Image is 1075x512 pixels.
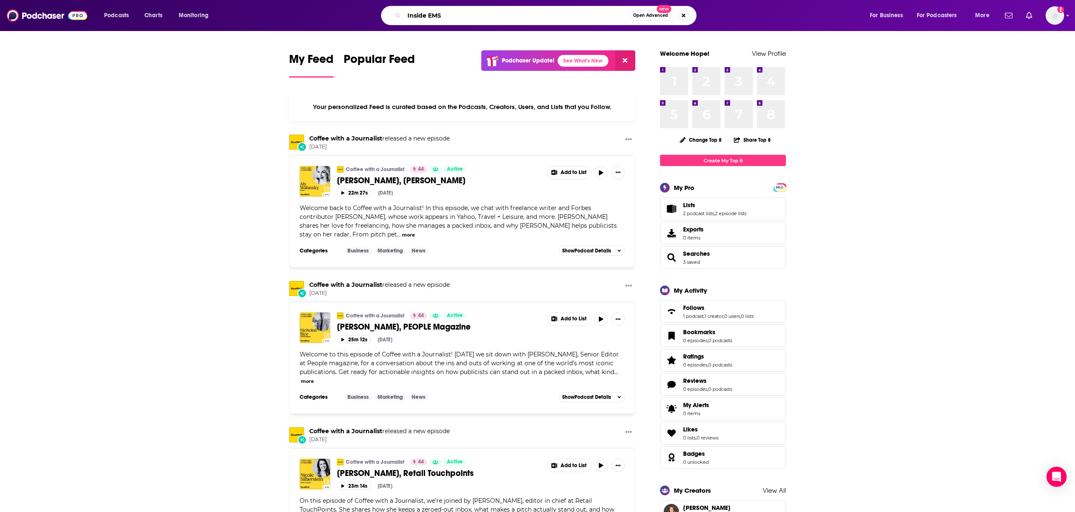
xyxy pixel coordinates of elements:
a: Active [444,459,466,465]
span: Reviews [683,377,707,385]
button: Show More Button [622,281,635,291]
span: Exports [683,226,704,233]
span: Add to List [561,316,587,322]
span: Active [447,458,463,466]
span: Badges [683,450,705,457]
img: Coffee with a Journalist [337,459,344,465]
span: Exports [663,227,680,239]
a: Create My Top 8 [660,155,786,166]
span: Logged in as hopeksander1 [1046,6,1064,25]
a: Likes [663,427,680,439]
a: 0 lists [683,435,696,441]
a: Lists [683,201,746,209]
span: Welcome back to Coffee with a Journalist! In this episode, we chat with freelance writer and Forb... [300,204,617,238]
button: Open AdvancedNew [629,10,672,21]
button: Show profile menu [1046,6,1064,25]
h3: Categories [300,394,337,400]
button: Share Top 8 [733,132,771,148]
img: User Profile [1046,6,1064,25]
a: 44 [410,166,427,173]
button: Show More Button [611,312,625,326]
span: [PERSON_NAME], [PERSON_NAME] [337,175,465,186]
div: Search podcasts, credits, & more... [389,6,704,25]
span: Charts [144,10,162,21]
div: My Creators [674,486,711,494]
span: 0 items [683,411,709,416]
button: Show More Button [547,313,591,325]
a: 0 podcasts [708,338,732,343]
span: Badges [660,446,786,469]
a: 1 creator [704,313,723,319]
a: See What's New [558,55,608,67]
a: 0 lists [741,313,754,319]
span: For Business [870,10,903,21]
a: 0 podcasts [708,362,732,368]
span: My Alerts [683,401,709,409]
span: Ratings [683,353,704,360]
a: Podchaser - Follow, Share and Rate Podcasts [7,8,87,23]
button: Change Top 8 [675,135,727,145]
div: [DATE] [378,190,393,196]
a: Business [344,247,372,254]
a: Marketing [374,394,406,400]
a: Ratings [663,354,680,366]
a: 44 [410,312,427,319]
a: Welcome Hope! [660,49,710,57]
span: Ratings [660,349,786,372]
a: Badges [683,450,709,457]
a: Show notifications dropdown [1023,8,1036,23]
button: open menu [173,9,219,22]
button: ShowPodcast Details [558,246,625,256]
a: [PERSON_NAME], [PERSON_NAME] [337,175,541,186]
svg: Add a profile image [1057,6,1064,13]
a: Show notifications dropdown [1002,8,1016,23]
h3: Categories [300,247,337,254]
img: Nicholas Rice, PEOPLE Magazine [300,312,330,343]
span: 44 [418,165,424,174]
a: 0 episodes [683,338,707,343]
a: Bookmarks [663,330,680,342]
a: View All [763,486,786,494]
button: Show More Button [611,166,625,179]
div: Open Intercom Messenger [1046,467,1067,487]
span: Follows [683,304,704,312]
a: Coffee with a Journalist [289,135,304,150]
button: ShowPodcast Details [558,392,625,402]
span: Show Podcast Details [562,248,611,254]
a: 0 podcasts [708,386,732,392]
span: [PERSON_NAME] [683,504,731,512]
button: open menu [864,9,913,22]
span: For Podcasters [917,10,957,21]
button: open menu [969,9,1000,22]
span: , [707,338,708,343]
span: ... [614,368,618,376]
div: My Activity [674,286,707,294]
a: Popular Feed [344,52,415,78]
button: open menu [98,9,140,22]
span: Follows [660,300,786,323]
a: Coffee with a Journalist [309,135,382,142]
span: Bookmarks [660,325,786,347]
span: Searches [683,250,710,257]
input: Search podcasts, credits, & more... [404,9,629,22]
a: Coffee with a Journalist [309,427,382,435]
div: New Episode [297,142,307,151]
a: Nicole Silberstein, Retail Touchpoints [300,459,330,489]
span: Searches [660,246,786,269]
a: Lists [663,203,680,215]
span: Show Podcast Details [562,394,611,400]
span: , [707,362,708,368]
span: [DATE] [309,143,450,151]
span: Active [447,312,463,320]
a: News [408,247,429,254]
button: 25m 12s [337,335,371,343]
span: [PERSON_NAME], Retail Touchpoints [337,468,474,478]
span: 44 [418,312,424,320]
img: Coffee with a Journalist [337,166,344,173]
a: Active [444,312,466,319]
span: My Alerts [663,403,680,415]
